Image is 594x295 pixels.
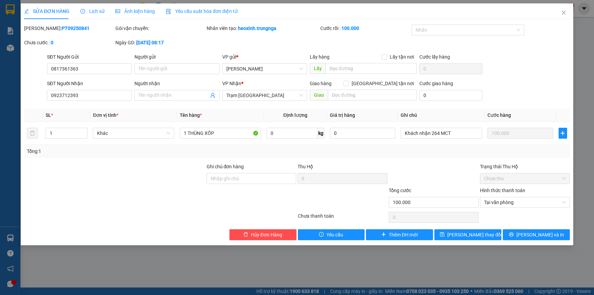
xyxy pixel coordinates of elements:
[166,9,238,14] span: Yêu cầu xuất hóa đơn điện tử
[318,128,324,139] span: kg
[24,9,29,14] span: edit
[310,81,332,86] span: Giao hàng
[503,229,570,240] button: printer[PERSON_NAME] và In
[238,26,276,31] b: heoxinh.trungnga
[24,9,69,14] span: SỬA ĐƠN HÀNG
[516,231,564,238] span: [PERSON_NAME] và In
[80,9,85,14] span: clock-circle
[328,90,417,100] input: Dọc đường
[349,80,417,87] span: [GEOGRAPHIC_DATA] tận nơi
[366,229,433,240] button: plusThêm ĐH mới
[325,63,417,74] input: Dọc đường
[310,54,330,60] span: Lấy hàng
[419,54,450,60] label: Cước lấy hàng
[251,231,282,238] span: Hủy Đơn Hàng
[222,53,307,61] div: VP gửi
[180,128,261,139] input: VD: Bàn, Ghế
[62,26,90,31] b: PT09250841
[419,81,453,86] label: Cước giao hàng
[134,53,219,61] div: Người gửi
[115,9,155,14] span: Ảnh kiện hàng
[207,25,319,32] div: Nhân viên tạo:
[559,128,567,139] button: plus
[210,93,215,98] span: user-add
[440,232,445,237] span: save
[166,9,171,14] img: icon
[480,188,525,193] label: Hình thức thanh toán
[330,112,355,118] span: Giá trị hàng
[298,229,365,240] button: exclamation-circleYêu cầu
[320,25,410,32] div: Cước rồi :
[134,80,219,87] div: Người nhận
[115,39,205,46] div: Ngày GD:
[434,229,501,240] button: save[PERSON_NAME] thay đổi
[554,3,573,22] button: Close
[115,25,205,32] div: Gói vận chuyển:
[93,112,118,118] span: Đơn vị tính
[27,128,38,139] button: delete
[24,39,114,46] div: Chưa cước :
[398,109,485,122] th: Ghi chú
[561,10,566,15] span: close
[387,53,417,61] span: Lấy tận nơi
[27,147,229,155] div: Tổng: 1
[419,63,482,74] input: Cước lấy hàng
[51,40,53,45] b: 0
[180,112,202,118] span: Tên hàng
[389,231,418,238] span: Thêm ĐH mới
[47,53,132,61] div: SĐT Người Gửi
[487,128,553,139] input: 0
[283,112,307,118] span: Định lượng
[559,130,567,136] span: plus
[243,232,248,237] span: delete
[310,90,328,100] span: Giao
[509,232,514,237] span: printer
[447,231,502,238] span: [PERSON_NAME] thay đổi
[229,229,296,240] button: deleteHủy Đơn Hàng
[484,173,566,184] span: Chưa thu
[487,112,511,118] span: Cước hàng
[401,128,482,139] input: Ghi Chú
[226,90,303,100] span: Trạm Sài Gòn
[419,90,482,101] input: Cước giao hàng
[46,112,51,118] span: SL
[326,231,343,238] span: Yêu cầu
[226,64,303,74] span: Phan Thiết
[310,63,325,74] span: Lấy
[222,81,241,86] span: VP Nhận
[480,163,570,170] div: Trạng thái Thu Hộ
[389,188,411,193] span: Tổng cước
[97,128,170,138] span: Khác
[298,164,313,169] span: Thu Hộ
[341,26,359,31] b: 100.000
[136,40,164,45] b: [DATE] 08:17
[319,232,324,237] span: exclamation-circle
[207,173,296,184] input: Ghi chú đơn hàng
[484,197,566,207] span: Tại văn phòng
[24,25,114,32] div: [PERSON_NAME]:
[381,232,386,237] span: plus
[297,212,388,224] div: Chưa thanh toán
[47,80,132,87] div: SĐT Người Nhận
[115,9,120,14] span: picture
[80,9,105,14] span: Lịch sử
[207,164,244,169] label: Ghi chú đơn hàng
